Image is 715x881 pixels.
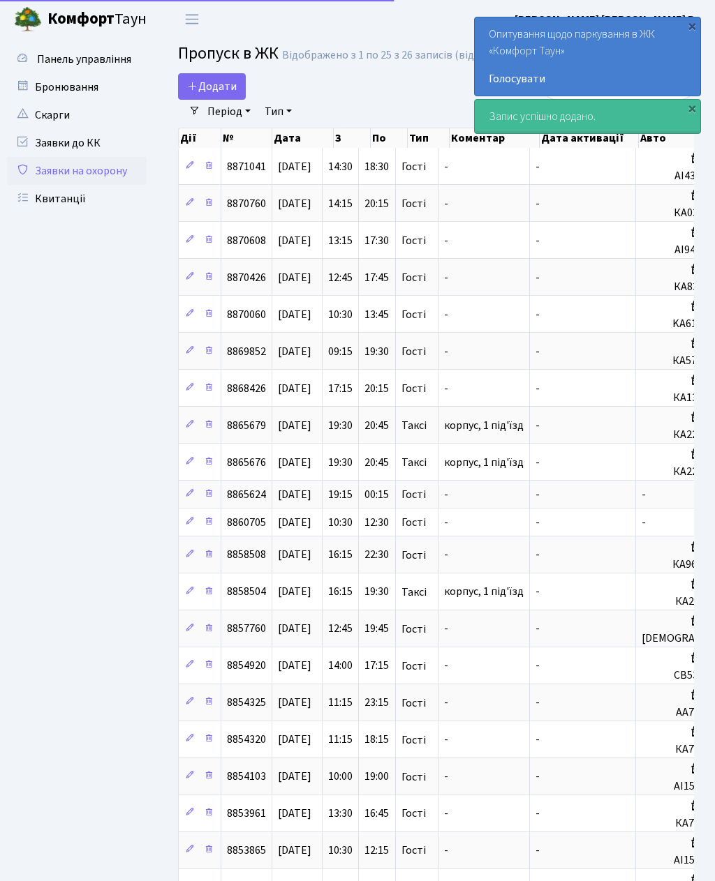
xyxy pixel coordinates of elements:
[37,52,131,67] span: Панель управління
[364,658,389,674] span: 17:15
[364,381,389,396] span: 20:15
[364,487,389,502] span: 00:15
[278,695,311,711] span: [DATE]
[364,622,389,637] span: 19:45
[278,233,311,248] span: [DATE]
[401,457,427,468] span: Таксі
[401,346,426,357] span: Гості
[278,585,311,600] span: [DATE]
[328,658,353,674] span: 14:00
[227,487,266,502] span: 8865624
[47,8,115,30] b: Комфорт
[364,344,389,359] span: 19:30
[227,548,266,563] span: 8858508
[444,159,448,174] span: -
[444,381,448,396] span: -
[536,732,540,748] span: -
[7,45,147,73] a: Панель управління
[444,585,524,600] span: корпус, 1 під'їзд
[272,128,334,148] th: Дата
[328,381,353,396] span: 17:15
[221,128,272,148] th: №
[282,49,606,62] div: Відображено з 1 по 25 з 26 записів (відфільтровано з 25 записів).
[536,233,540,248] span: -
[7,185,147,213] a: Квитанції
[536,381,540,396] span: -
[536,658,540,674] span: -
[278,515,311,530] span: [DATE]
[178,41,279,66] span: Пропуск в ЖК
[540,128,639,148] th: Дата активації
[536,843,540,858] span: -
[278,843,311,858] span: [DATE]
[328,196,353,211] span: 14:15
[364,548,389,563] span: 22:30
[444,732,448,748] span: -
[328,270,353,285] span: 12:45
[364,233,389,248] span: 17:30
[536,196,540,211] span: -
[7,73,147,101] a: Бронювання
[639,128,701,148] th: Авто
[401,587,427,598] span: Таксі
[328,695,353,711] span: 11:15
[278,622,311,637] span: [DATE]
[536,769,540,785] span: -
[364,843,389,858] span: 12:15
[371,128,408,148] th: По
[642,487,646,502] span: -
[328,418,353,433] span: 19:30
[444,769,448,785] span: -
[227,455,266,470] span: 8865676
[536,487,540,502] span: -
[227,806,266,821] span: 8853961
[278,196,311,211] span: [DATE]
[536,806,540,821] span: -
[278,344,311,359] span: [DATE]
[536,344,540,359] span: -
[536,307,540,322] span: -
[328,548,353,563] span: 16:15
[328,487,353,502] span: 19:15
[334,128,371,148] th: З
[444,344,448,359] span: -
[14,6,42,33] img: logo.png
[227,233,266,248] span: 8870608
[178,73,246,100] a: Додати
[515,11,698,28] a: [PERSON_NAME] [PERSON_NAME] В.
[278,159,311,174] span: [DATE]
[328,455,353,470] span: 19:30
[227,344,266,359] span: 8869852
[444,806,448,821] span: -
[328,515,353,530] span: 10:30
[401,517,426,528] span: Гості
[364,806,389,821] span: 16:45
[278,487,311,502] span: [DATE]
[401,309,426,320] span: Гості
[364,585,389,600] span: 19:30
[444,455,524,470] span: корпус, 1 під'їзд
[401,489,426,500] span: Гості
[227,307,266,322] span: 8870060
[278,548,311,563] span: [DATE]
[278,769,311,785] span: [DATE]
[364,196,389,211] span: 20:15
[536,159,540,174] span: -
[227,515,266,530] span: 8860705
[328,344,353,359] span: 09:15
[444,196,448,211] span: -
[175,8,209,31] button: Переключити навігацію
[401,808,426,819] span: Гості
[401,550,426,561] span: Гості
[364,515,389,530] span: 12:30
[364,455,389,470] span: 20:45
[475,100,700,133] div: Запис успішно додано.
[227,418,266,433] span: 8865679
[278,732,311,748] span: [DATE]
[364,307,389,322] span: 13:45
[47,8,147,31] span: Таун
[515,12,698,27] b: [PERSON_NAME] [PERSON_NAME] В.
[278,455,311,470] span: [DATE]
[278,307,311,322] span: [DATE]
[401,420,427,431] span: Таксі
